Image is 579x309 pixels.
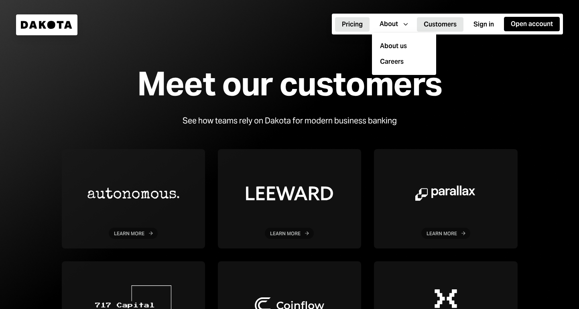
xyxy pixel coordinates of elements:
[380,20,398,28] div: About
[335,17,370,32] button: Pricing
[335,16,370,32] a: Pricing
[377,38,431,54] a: About us
[373,17,414,31] button: About
[504,17,560,31] button: Open account
[467,17,501,32] button: Sign in
[417,17,463,32] button: Customers
[183,115,397,127] div: See how teams rely on Dakota for modern business banking
[137,66,442,102] div: Meet our customers
[417,16,463,32] a: Customers
[467,16,501,32] a: Sign in
[380,57,435,67] a: Careers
